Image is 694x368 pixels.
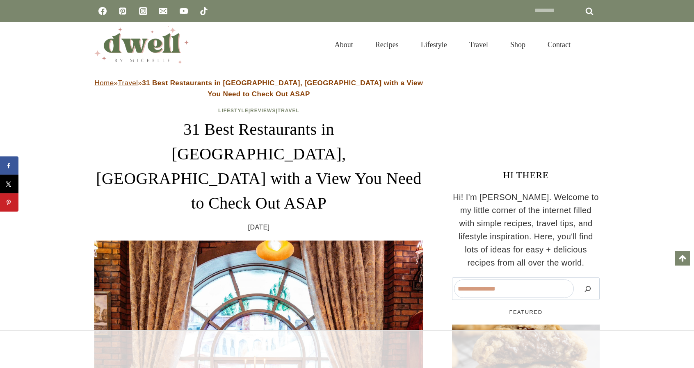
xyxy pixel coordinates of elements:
a: YouTube [176,3,192,19]
button: Search [578,279,598,298]
a: Reviews [250,108,276,114]
button: View Search Form [586,38,600,52]
h1: 31 Best Restaurants in [GEOGRAPHIC_DATA], [GEOGRAPHIC_DATA] with a View You Need to Check Out ASAP [94,117,423,216]
nav: Primary Navigation [324,32,582,58]
a: Home [95,79,114,87]
span: | | [218,108,299,114]
a: Lifestyle [410,32,458,58]
a: Travel [278,108,299,114]
h5: FEATURED [452,308,600,316]
a: Scroll to top [675,251,690,266]
a: Shop [499,32,536,58]
a: Facebook [94,3,111,19]
a: Travel [118,79,138,87]
a: Pinterest [114,3,131,19]
a: About [324,32,364,58]
a: Email [155,3,171,19]
time: [DATE] [248,222,270,233]
a: Contact [536,32,582,58]
h3: HI THERE [452,168,600,182]
strong: 31 Best Restaurants in [GEOGRAPHIC_DATA], [GEOGRAPHIC_DATA] with a View You Need to Check Out ASAP [142,79,423,98]
p: Hi! I'm [PERSON_NAME]. Welcome to my little corner of the internet filled with simple recipes, tr... [452,191,600,269]
a: Instagram [135,3,151,19]
a: Lifestyle [218,108,249,114]
a: TikTok [196,3,212,19]
img: DWELL by michelle [94,26,189,64]
a: Recipes [364,32,410,58]
span: » » [95,79,423,98]
a: Travel [458,32,499,58]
